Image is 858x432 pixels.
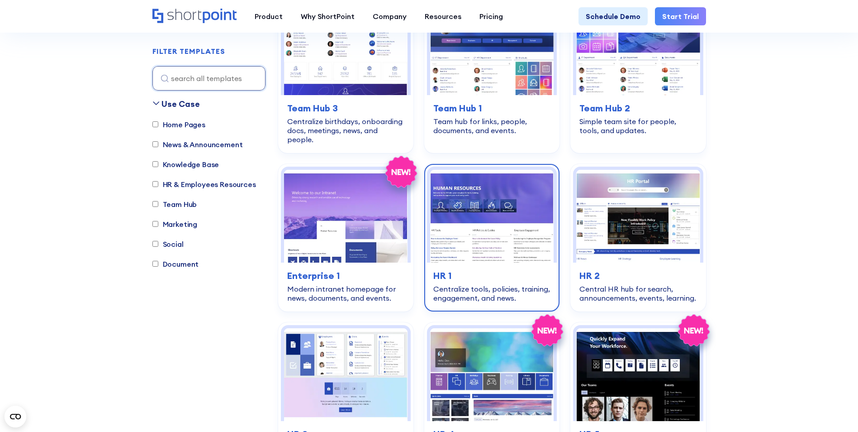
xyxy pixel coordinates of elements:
div: Central HR hub for search, announcements, events, learning. [579,284,697,302]
button: Open CMP widget [5,406,26,427]
a: Company [364,7,416,25]
label: Home Pages [152,119,205,130]
div: Centralize birthdays, onboarding docs, meetings, news, and people. [287,117,404,144]
h3: Team Hub 3 [287,101,404,115]
h3: Team Hub 2 [579,101,697,115]
img: HR 3 – HR Intranet Template: All‑in‑one space for news, events, and documents. [284,328,408,421]
div: Why ShortPoint [301,11,355,22]
a: Product [246,7,292,25]
img: HR 5 – Human Resource Template: Modern hub for people, policies, events, and tools. [576,328,700,421]
div: FILTER TEMPLATES [152,48,225,55]
div: Centralize tools, policies, training, engagement, and news. [433,284,550,302]
a: Enterprise 1 – SharePoint Homepage Design: Modern intranet homepage for news, documents, and even... [278,164,413,312]
label: Social [152,239,184,250]
h3: HR 1 [433,269,550,283]
a: Why ShortPoint [292,7,364,25]
img: Team Hub 3 – SharePoint Team Site Template: Centralize birthdays, onboarding docs, meetings, news... [284,2,408,95]
h3: HR 2 [579,269,697,283]
h3: Team Hub 1 [433,101,550,115]
div: Modern intranet homepage for news, documents, and events. [287,284,404,302]
a: Pricing [470,7,512,25]
input: HR & Employees Resources [152,182,158,187]
img: HR 1 – Human Resources Template: Centralize tools, policies, training, engagement, and news. [430,170,554,263]
img: HR 2 - HR Intranet Portal: Central HR hub for search, announcements, events, learning. [576,170,700,263]
input: search all templates [152,66,265,91]
div: Team hub for links, people, documents, and events. [433,117,550,135]
div: Company [373,11,407,22]
label: News & Announcement [152,139,243,150]
input: Home Pages [152,122,158,128]
input: Marketing [152,221,158,227]
img: HR 4 – SharePoint HR Intranet Template: Streamline news, policies, training, events, and workflow... [430,328,554,421]
img: Team Hub 2 – SharePoint Template Team Site: Simple team site for people, tools, and updates. [576,2,700,95]
input: Knowledge Base [152,162,158,168]
a: Start Trial [655,7,706,25]
input: Document [152,261,158,267]
div: Simple team site for people, tools, and updates. [579,117,697,135]
a: HR 1 – Human Resources Template: Centralize tools, policies, training, engagement, and news.HR 1C... [424,164,559,312]
label: HR & Employees Resources [152,179,256,190]
div: Pricing [479,11,503,22]
input: Team Hub [152,202,158,207]
a: Resources [416,7,470,25]
label: Document [152,259,199,269]
label: Marketing [152,219,198,230]
img: Enterprise 1 – SharePoint Homepage Design: Modern intranet homepage for news, documents, and events. [284,170,408,263]
a: Schedule Demo [578,7,648,25]
label: Knowledge Base [152,159,219,170]
label: Team Hub [152,199,197,210]
h3: Enterprise 1 [287,269,404,283]
input: News & Announcement [152,142,158,148]
input: Social [152,241,158,247]
div: Resources [425,11,461,22]
img: Team Hub 1 – SharePoint Online Modern Team Site Template: Team hub for links, people, documents, ... [430,2,554,95]
iframe: Chat Widget [695,327,858,432]
div: Product [255,11,283,22]
a: HR 2 - HR Intranet Portal: Central HR hub for search, announcements, events, learning.HR 2Central... [570,164,706,312]
div: Use Case [161,98,200,110]
a: Home [152,9,237,24]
